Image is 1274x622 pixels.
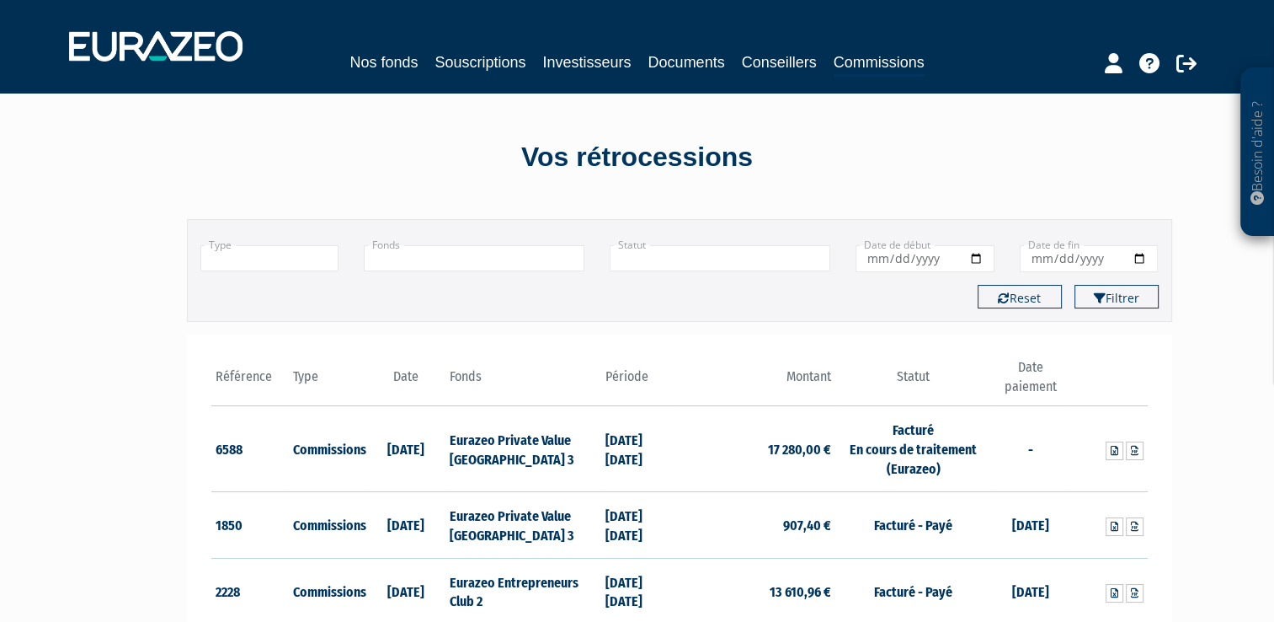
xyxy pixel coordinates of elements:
a: Nos fonds [349,51,418,74]
td: [DATE] [367,406,445,492]
th: Période [601,358,680,406]
td: Eurazeo Private Value [GEOGRAPHIC_DATA] 3 [445,406,600,492]
div: Vos rétrocessions [157,138,1117,177]
td: [DATE] [DATE] [601,406,680,492]
button: Filtrer [1074,285,1159,308]
td: 1850 [211,491,290,558]
th: Date paiement [991,358,1069,406]
button: Reset [978,285,1062,308]
a: Documents [648,51,725,74]
a: Commissions [834,51,925,77]
th: Type [289,358,367,406]
a: Souscriptions [434,51,525,74]
td: [DATE] [DATE] [601,491,680,558]
td: 17 280,00 € [680,406,835,492]
td: Commissions [289,491,367,558]
td: Facturé En cours de traitement (Eurazeo) [835,406,991,492]
p: Besoin d'aide ? [1248,77,1267,228]
th: Date [367,358,445,406]
td: - [991,406,1069,492]
a: Investisseurs [542,51,631,74]
td: [DATE] [367,491,445,558]
th: Référence [211,358,290,406]
th: Fonds [445,358,600,406]
td: Facturé - Payé [835,491,991,558]
td: Commissions [289,406,367,492]
a: Conseillers [742,51,817,74]
th: Statut [835,358,991,406]
td: Eurazeo Private Value [GEOGRAPHIC_DATA] 3 [445,491,600,558]
img: 1732889491-logotype_eurazeo_blanc_rvb.png [69,31,243,62]
td: [DATE] [991,491,1069,558]
td: 907,40 € [680,491,835,558]
td: 6588 [211,406,290,492]
th: Montant [680,358,835,406]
